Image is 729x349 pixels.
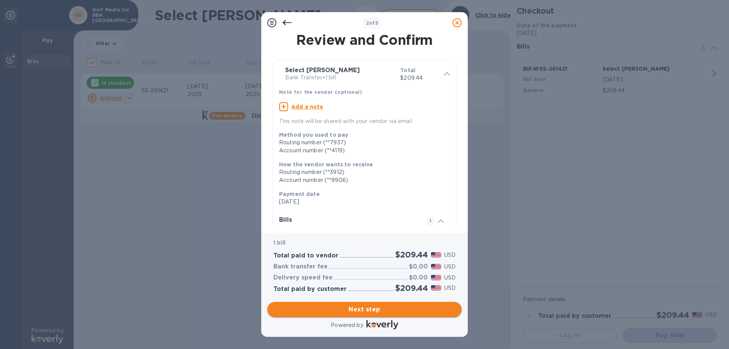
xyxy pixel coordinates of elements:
div: Account number (**8906) [279,176,444,184]
span: 2 [366,20,369,26]
b: Note for the vendor (optional) [279,89,362,95]
button: Next step [267,302,462,317]
img: USD [431,275,441,280]
div: Select [PERSON_NAME]Bank Transfer•1 billTotal$209.44Note for the vendor (optional)Add a noteThis ... [279,66,450,125]
b: Method you used to pay [279,132,348,138]
h2: $209.44 [395,250,428,259]
div: Account number (**4119) [279,147,444,155]
img: USD [431,252,441,257]
p: $209.44 [400,74,438,82]
h3: $0.00 [409,274,428,281]
b: 1 bill [273,240,286,246]
h3: Bank transfer fee [273,263,328,270]
p: USD [444,251,456,259]
b: Select [PERSON_NAME] [285,66,360,74]
img: USD [431,264,441,269]
h1: Review and Confirm [271,32,458,48]
u: Add a note [291,104,323,110]
p: USD [444,274,456,282]
b: How the vendor wants to receive [279,161,373,167]
p: Bank Transfer • 1 bill [285,74,394,82]
h3: Bills [279,216,417,224]
h3: Total paid to vendor [273,252,338,259]
h3: Total paid by customer [273,286,347,293]
p: [DATE] [279,198,444,206]
h3: $0.00 [409,263,428,270]
p: USD [444,284,456,292]
b: Payment date [279,191,320,197]
h3: Delivery speed fee [273,274,333,281]
p: Powered by [331,321,363,329]
p: This note will be shared with your vendor via email [279,117,450,125]
p: USD [444,263,456,271]
span: Next step [273,305,456,314]
h2: $209.44 [395,283,428,293]
img: USD [431,285,441,291]
div: Routing number (**3912) [279,168,444,176]
b: Total [400,67,415,73]
img: Logo [366,320,398,329]
b: of 3 [366,20,379,26]
div: Routing number (**7937) [279,139,444,147]
span: 1 [426,216,435,226]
